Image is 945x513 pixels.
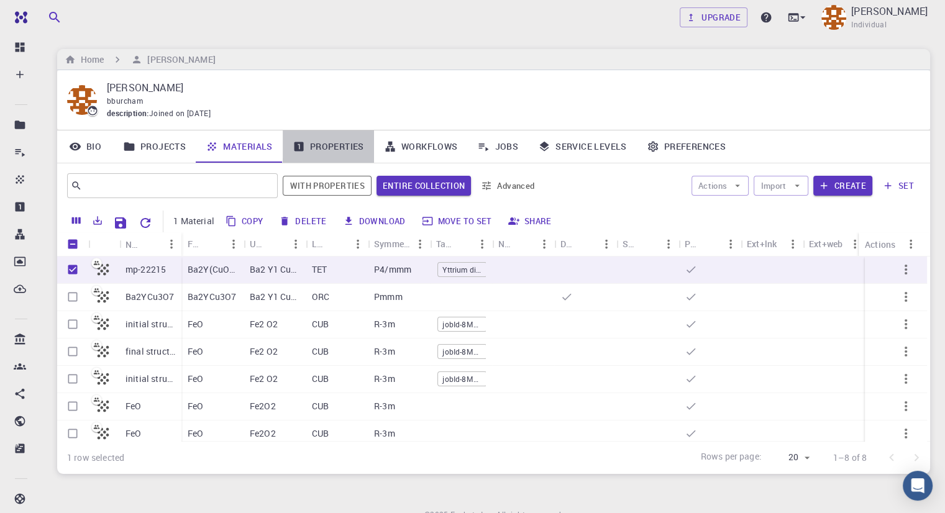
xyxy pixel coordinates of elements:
p: mp-22215 [126,263,166,276]
p: Fe2O2 [250,400,276,412]
div: Default [560,232,577,256]
div: Tags [436,232,452,256]
div: Lattice [312,232,328,256]
p: CUB [312,400,329,412]
p: TET [312,263,327,276]
div: Public [678,232,741,256]
p: FeO [188,318,203,330]
button: Sort [452,234,472,254]
span: jobId-8MZj5rTJ2p38YozSK [438,374,486,384]
p: [PERSON_NAME] [851,4,928,19]
button: Sort [577,234,596,254]
p: FeO [126,400,141,412]
button: Menu [659,234,678,254]
p: Ba2Y(CuO2)3 [188,263,237,276]
div: Ext+web [809,232,842,256]
p: FeO [188,345,203,358]
div: Actions [865,232,895,256]
span: Support [25,9,70,20]
a: Properties [283,130,374,163]
div: Name [126,232,142,256]
button: Menu [783,234,803,254]
button: set [877,176,920,196]
p: FeO [126,427,141,440]
div: Non-periodic [498,232,514,256]
button: Entire collection [377,176,471,196]
button: Menu [286,234,306,254]
a: Upgrade [680,7,747,27]
p: CUB [312,373,329,385]
p: CUB [312,345,329,358]
a: Bio [57,130,113,163]
div: 20 [767,448,813,466]
p: Pmmm [374,291,403,303]
button: Advanced [476,176,541,196]
div: Shared [623,232,639,256]
div: Symmetry [374,232,410,256]
h6: [PERSON_NAME] [142,53,215,66]
div: Shared [616,232,678,256]
p: Rows per page: [701,450,762,465]
button: Menu [348,234,368,254]
p: Ba2 Y1 Cu3 O7 [250,291,299,303]
a: Jobs [467,130,528,163]
button: Columns [66,211,87,230]
div: Public [685,232,701,256]
a: Materials [196,130,283,163]
button: Sort [204,234,224,254]
p: initial structure [126,318,175,330]
div: Name [119,232,181,256]
button: Sort [142,234,162,254]
button: Menu [845,234,865,254]
span: Individual [851,19,887,31]
p: R-3m [374,373,395,385]
button: Share [504,211,557,231]
div: Non-periodic [492,232,554,256]
button: Menu [472,234,492,254]
div: Default [554,232,616,256]
button: Reset Explorer Settings [133,211,158,235]
span: description : [107,107,149,120]
button: Menu [410,234,430,254]
button: Actions [692,176,749,196]
button: Menu [534,234,554,254]
div: Actions [859,232,921,256]
button: Copy [222,211,268,231]
p: [PERSON_NAME] [107,80,910,95]
button: Import [754,176,808,196]
button: Menu [162,234,181,254]
p: 1–8 of 8 [833,452,867,464]
span: Filter throughout whole library including sets (folders) [377,176,471,196]
a: Preferences [637,130,736,163]
p: P4/mmm [374,263,411,276]
button: Menu [901,234,921,254]
div: Ext+lnk [747,232,777,256]
p: initial structure [126,373,175,385]
p: CUB [312,427,329,440]
p: Ba2YCu3O7 [188,291,236,303]
div: Ext+web [803,232,865,256]
button: Menu [721,234,741,254]
button: Delete [275,211,331,231]
div: Open Intercom Messenger [903,471,933,501]
p: FeO [188,427,203,440]
div: Formula [188,232,204,256]
button: Download [339,211,411,231]
button: Save Explorer Settings [108,211,133,235]
p: Ba2YCu3O7 [126,291,174,303]
p: CUB [312,318,329,330]
p: Fe2 O2 [250,318,278,330]
div: Formula [181,232,244,256]
button: Sort [701,234,721,254]
p: Fe2 O2 [250,373,278,385]
button: Sort [328,234,348,254]
button: Create [813,176,872,196]
button: Move to set [418,211,497,231]
div: Lattice [306,232,368,256]
p: R-3m [374,318,395,330]
span: jobId-8MZj5rTJ2p38YozSK [438,347,486,357]
button: Menu [224,234,244,254]
div: Ext+lnk [741,232,803,256]
span: Show only materials with calculated properties [283,176,372,196]
h6: Home [76,53,104,66]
